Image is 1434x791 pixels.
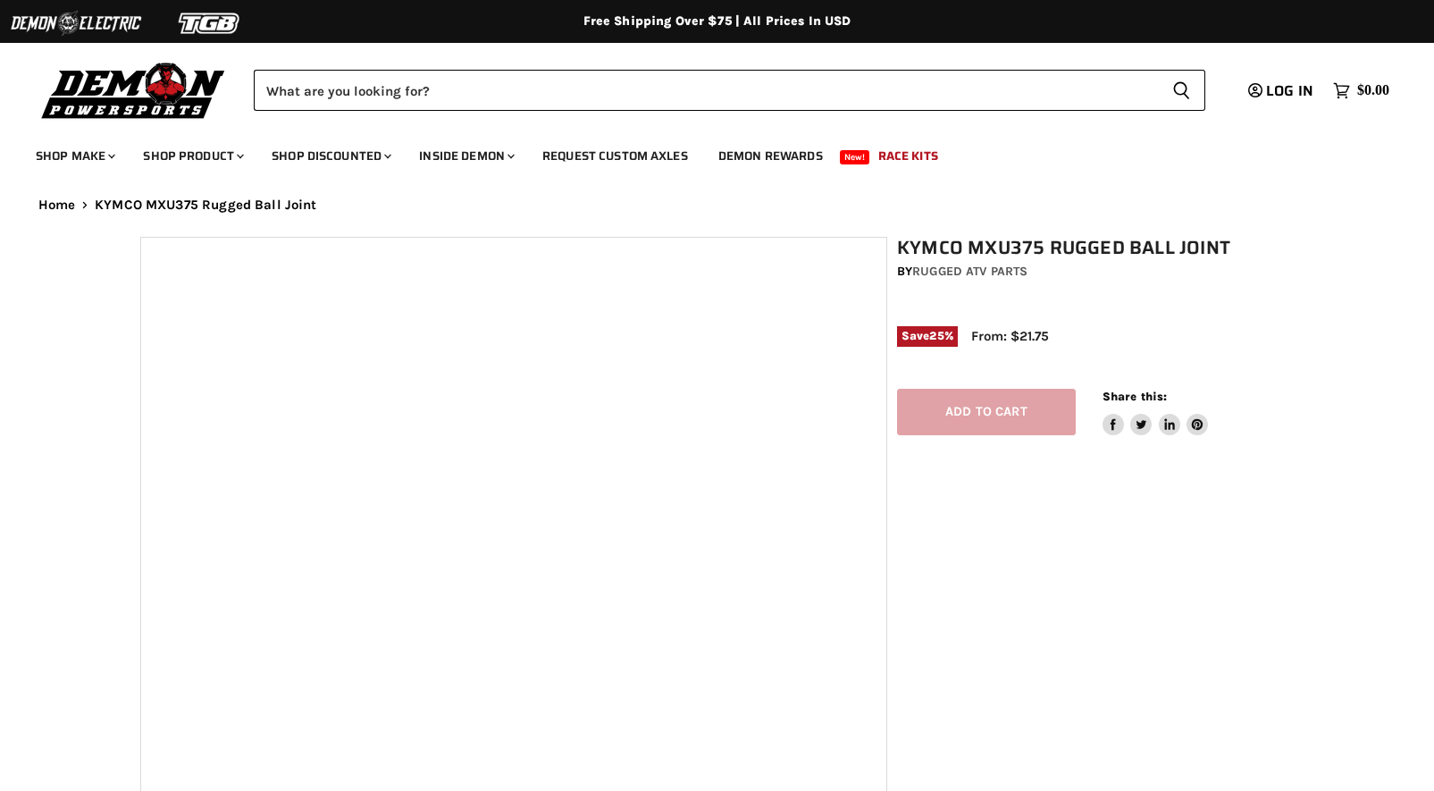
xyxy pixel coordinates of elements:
button: Search [1158,70,1205,111]
a: Inside Demon [406,138,525,174]
a: Home [38,198,76,213]
a: Shop Discounted [258,138,402,174]
span: New! [840,150,870,164]
a: Log in [1240,83,1324,99]
img: Demon Powersports [36,58,231,122]
nav: Breadcrumbs [3,198,1432,213]
a: Shop Product [130,138,255,174]
span: Share this: [1103,390,1167,403]
span: 25 [929,329,943,342]
a: Request Custom Axles [529,138,701,174]
ul: Main menu [22,130,1385,174]
a: Demon Rewards [705,138,836,174]
span: Save % [897,326,958,346]
input: Search [254,70,1158,111]
a: $0.00 [1324,78,1398,104]
form: Product [254,70,1205,111]
img: TGB Logo 2 [143,6,277,40]
span: $0.00 [1357,82,1389,99]
span: Log in [1266,80,1313,102]
span: From: $21.75 [971,328,1049,344]
img: Demon Electric Logo 2 [9,6,143,40]
div: by [897,262,1304,282]
h1: KYMCO MXU375 Rugged Ball Joint [897,237,1304,259]
aside: Share this: [1103,389,1209,436]
a: Race Kits [865,138,952,174]
span: KYMCO MXU375 Rugged Ball Joint [95,198,317,213]
a: Rugged ATV Parts [912,264,1027,279]
div: Free Shipping Over $75 | All Prices In USD [3,13,1432,29]
a: Shop Make [22,138,126,174]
